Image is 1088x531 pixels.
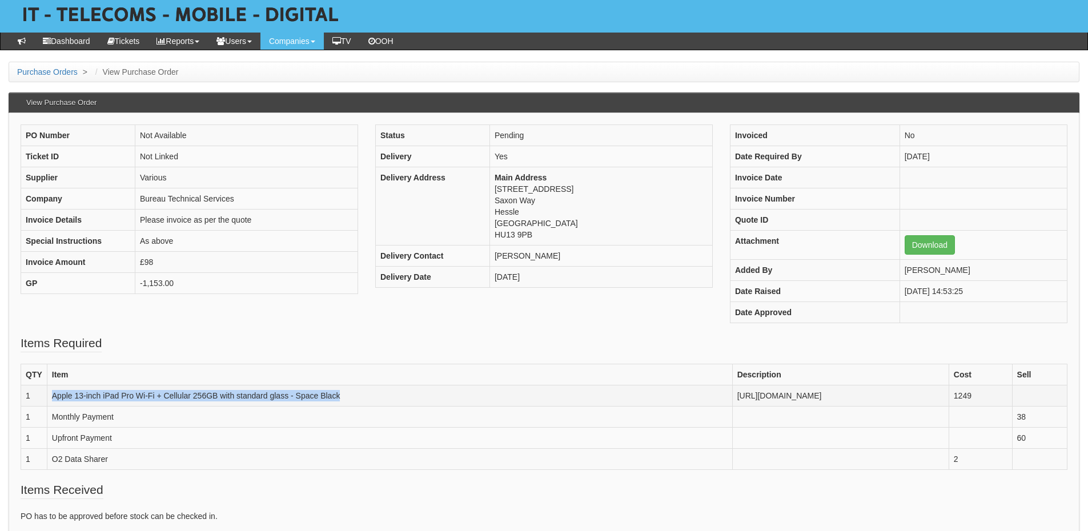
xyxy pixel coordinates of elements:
[47,427,732,448] td: Upfront Payment
[21,448,47,469] td: 1
[730,146,900,167] th: Date Required By
[47,448,732,469] td: O2 Data Sharer
[489,266,712,287] td: [DATE]
[21,364,47,385] th: QTY
[949,385,1012,406] td: 1249
[900,124,1067,146] td: No
[21,385,47,406] td: 1
[21,230,135,251] th: Special Instructions
[21,251,135,272] th: Invoice Amount
[135,272,358,293] td: -1,153.00
[21,124,135,146] th: PO Number
[730,259,900,280] th: Added By
[21,406,47,427] td: 1
[135,146,358,167] td: Not Linked
[135,209,358,230] td: Please invoice as per the quote
[730,280,900,301] th: Date Raised
[495,173,547,182] b: Main Address
[135,188,358,209] td: Bureau Technical Services
[135,124,358,146] td: Not Available
[730,167,900,188] th: Invoice Date
[375,245,489,266] th: Delivery Contact
[21,427,47,448] td: 1
[1012,364,1067,385] th: Sell
[1012,427,1067,448] td: 60
[47,385,732,406] td: Apple 13-inch iPad Pro Wi-Fi + Cellular 256GB with standard glass - Space Black
[489,245,712,266] td: [PERSON_NAME]
[360,33,402,50] a: OOH
[900,280,1067,301] td: [DATE] 14:53:25
[949,364,1012,385] th: Cost
[21,481,103,499] legend: Items Received
[47,406,732,427] td: Monthly Payment
[732,385,949,406] td: [URL][DOMAIN_NAME]
[17,67,78,77] a: Purchase Orders
[80,67,90,77] span: >
[949,448,1012,469] td: 2
[135,230,358,251] td: As above
[375,167,489,245] th: Delivery Address
[375,124,489,146] th: Status
[260,33,324,50] a: Companies
[21,510,1067,522] p: PO has to be approved before stock can be checked in.
[47,364,732,385] th: Item
[1012,406,1067,427] td: 38
[99,33,148,50] a: Tickets
[21,146,135,167] th: Ticket ID
[21,93,102,112] h3: View Purchase Order
[730,124,900,146] th: Invoiced
[148,33,208,50] a: Reports
[375,266,489,287] th: Delivery Date
[730,209,900,230] th: Quote ID
[21,335,102,352] legend: Items Required
[900,146,1067,167] td: [DATE]
[730,188,900,209] th: Invoice Number
[730,230,900,259] th: Attachment
[489,124,712,146] td: Pending
[489,167,712,245] td: [STREET_ADDRESS] Saxon Way Hessle [GEOGRAPHIC_DATA] HU13 9PB
[208,33,260,50] a: Users
[34,33,99,50] a: Dashboard
[21,209,135,230] th: Invoice Details
[900,259,1067,280] td: [PERSON_NAME]
[21,167,135,188] th: Supplier
[730,301,900,323] th: Date Approved
[732,364,949,385] th: Description
[905,235,955,255] a: Download
[135,167,358,188] td: Various
[21,188,135,209] th: Company
[21,272,135,293] th: GP
[135,251,358,272] td: £98
[375,146,489,167] th: Delivery
[489,146,712,167] td: Yes
[324,33,360,50] a: TV
[93,66,179,78] li: View Purchase Order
